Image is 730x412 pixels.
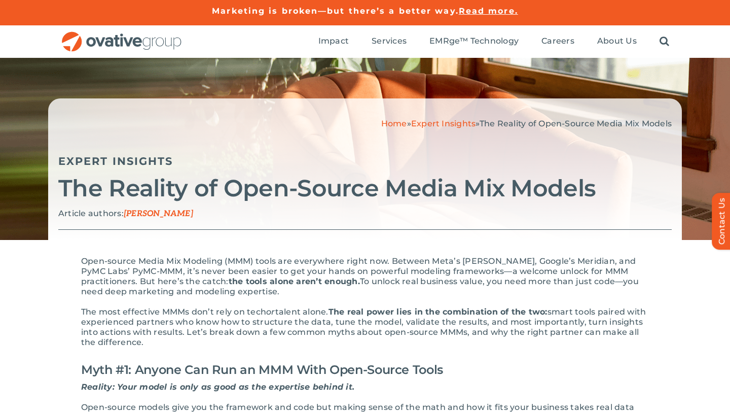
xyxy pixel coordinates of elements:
a: OG_Full_horizontal_RGB [61,30,182,40]
a: Careers [541,36,574,47]
p: Article authors: [58,209,672,219]
span: Services [372,36,407,46]
span: » » [381,119,672,128]
a: EMRge™ Technology [429,36,519,47]
a: About Us [597,36,637,47]
span: ou the framework and code but making sense of the math and how it fits yo [196,402,520,412]
h2: Myth #1: Anyone Can Run an MMM With Open-Source Tools [81,358,649,382]
a: Home [381,119,407,128]
span: About Us [597,36,637,46]
span: the tools alone aren’t enough. [229,277,360,286]
h2: The Reality of Open-Source Media Mix Models [58,176,672,201]
a: Marketing is broken—but there’s a better way. [212,6,459,16]
span: Impact [318,36,349,46]
a: Read more. [459,6,518,16]
span: The most effective MMMs don’t rely on tech [81,307,266,317]
span: Open-source Media Mix Modeling (MMM) tools are everywhere right now. Between Meta’s [PERSON_NAME]... [81,256,636,276]
span: smart tools paired with experienced partners who know how to structure the data, tune the model, ... [81,307,646,347]
a: Expert Insights [58,155,173,167]
a: Impact [318,36,349,47]
span: or [266,307,275,317]
span: Careers [541,36,574,46]
span: The Reality of Open-Source Media Mix Models [480,119,672,128]
span: The real power lies in the combination of the two: [328,307,547,317]
span: To unlock real business value, you need more than just code—you need deep marketing and modeling ... [81,277,639,296]
span: MMM, it’s never been easier to get your hands on powerful modeling frameworks—a welcome unlock fo... [81,266,628,286]
span: Open-source models give y [81,402,196,412]
a: Search [660,36,669,47]
a: Expert Insights [411,119,476,128]
span: [PERSON_NAME] [124,209,193,219]
span: talent alone. [275,307,328,317]
nav: Menu [318,25,669,58]
span: EMRge™ Technology [429,36,519,46]
span: Reality: Your model is only as good as the expertise behind it. [81,382,354,392]
a: Services [372,36,407,47]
